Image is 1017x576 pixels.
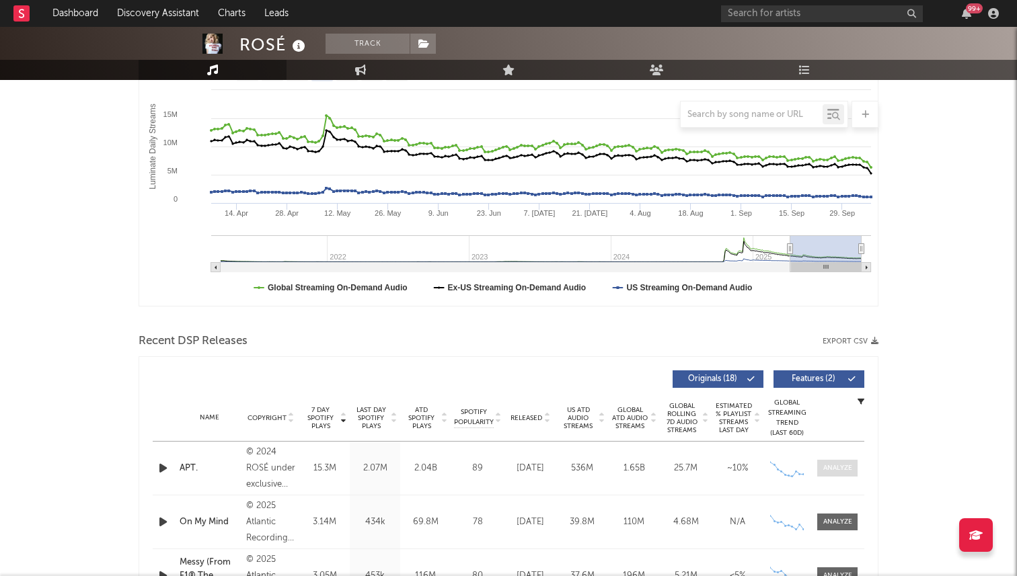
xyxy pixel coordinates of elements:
a: On My Mind [180,516,239,529]
div: Global Streaming Trend (Last 60D) [767,398,807,438]
span: Spotify Popularity [454,407,494,427]
span: Estimated % Playlist Streams Last Day [715,402,752,434]
span: Last Day Spotify Plays [353,406,389,430]
text: 23. Jun [477,209,501,217]
text: 0 [174,195,178,203]
div: [DATE] [508,516,553,529]
div: ~ 10 % [715,462,760,475]
text: 29. Sep [829,209,855,217]
text: 12. May [324,209,351,217]
a: APT. [180,462,239,475]
button: Export CSV [823,337,878,345]
div: 89 [454,462,501,475]
text: 21. [DATE] [572,209,607,217]
text: 18. Aug [678,209,703,217]
button: 99+ [962,8,971,19]
span: Originals ( 18 ) [681,375,743,383]
text: 5M [167,167,178,175]
span: Recent DSP Releases [139,333,248,349]
span: Global Rolling 7D Audio Streams [663,402,700,434]
div: 2.04B [404,462,447,475]
span: Released [511,414,542,422]
text: 1. Sep [730,209,752,217]
span: ATD Spotify Plays [404,406,439,430]
button: Track [326,34,410,54]
div: 4.68M [663,516,708,529]
div: 1.65B [611,462,656,475]
div: © 2025 Atlantic Recording Corporation [246,498,296,546]
div: 25.7M [663,462,708,475]
text: 28. Apr [275,209,299,217]
div: 99 + [966,3,983,13]
text: 26. May [375,209,402,217]
span: Global ATD Audio Streams [611,406,648,430]
div: 78 [454,516,501,529]
span: US ATD Audio Streams [560,406,597,430]
text: 7. [DATE] [523,209,555,217]
text: 9. Jun [428,209,449,217]
input: Search by song name or URL [681,110,823,120]
div: © 2024 ROSÉ under exclusive license to Atlantic Recording Corporation for the World excluding [GE... [246,444,296,493]
span: Features ( 2 ) [782,375,844,383]
div: N/A [715,516,760,529]
button: Features(2) [774,370,864,388]
text: 4. Aug [630,209,650,217]
div: ROSÉ [239,34,309,56]
text: Ex-US Streaming On-Demand Audio [448,283,587,292]
div: 434k [353,516,397,529]
svg: Luminate Daily Consumption [139,37,878,306]
input: Search for artists [721,5,923,22]
div: Name [180,413,239,423]
button: Originals(18) [673,370,763,388]
div: [DATE] [508,462,553,475]
text: 15. Sep [779,209,804,217]
div: 110M [611,516,656,529]
div: 15.3M [303,462,346,475]
text: Luminate Daily Streams [148,104,157,189]
text: US Streaming On-Demand Audio [626,283,752,292]
div: 39.8M [560,516,605,529]
text: 14. Apr [225,209,248,217]
div: 69.8M [404,516,447,529]
div: 2.07M [353,462,397,475]
text: Global Streaming On-Demand Audio [268,283,408,292]
text: 10M [163,138,178,147]
div: 536M [560,462,605,475]
span: 7 Day Spotify Plays [303,406,338,430]
span: Copyright [248,414,287,422]
div: 3.14M [303,516,346,529]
